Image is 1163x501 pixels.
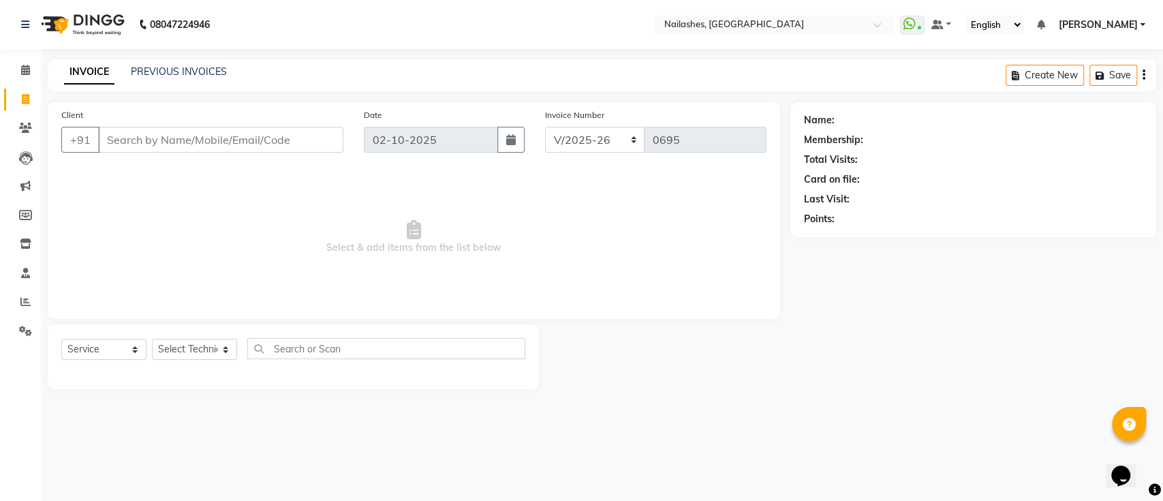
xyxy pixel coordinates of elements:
label: Date [364,109,382,121]
input: Search by Name/Mobile/Email/Code [98,127,343,153]
button: Create New [1006,65,1084,86]
div: Total Visits: [804,153,858,167]
button: +91 [61,127,99,153]
label: Client [61,109,83,121]
input: Search or Scan [247,338,525,359]
iframe: chat widget [1106,446,1149,487]
a: PREVIOUS INVOICES [131,65,227,78]
div: Card on file: [804,172,860,187]
div: Last Visit: [804,192,850,207]
b: 08047224946 [150,5,210,44]
span: Select & add items from the list below [61,169,766,305]
span: [PERSON_NAME] [1058,18,1137,32]
div: Name: [804,113,835,127]
a: INVOICE [64,60,114,85]
button: Save [1089,65,1137,86]
label: Invoice Number [545,109,604,121]
div: Membership: [804,133,863,147]
div: Points: [804,212,835,226]
img: logo [35,5,128,44]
